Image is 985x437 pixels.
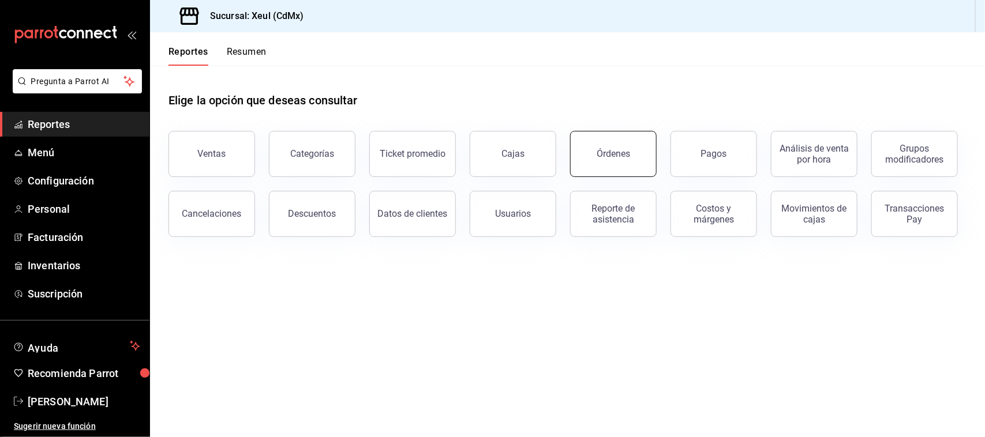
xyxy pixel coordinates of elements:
button: Descuentos [269,191,355,237]
button: Usuarios [470,191,556,237]
div: Categorías [290,148,334,159]
span: Pregunta a Parrot AI [31,76,124,88]
button: Cajas [470,131,556,177]
span: Sugerir nueva función [14,420,140,432]
div: Cajas [501,148,525,159]
button: Ticket promedio [369,131,456,177]
div: Cancelaciones [182,208,242,219]
button: Pagos [671,131,757,177]
span: Suscripción [28,286,140,302]
div: Ticket promedio [380,148,445,159]
button: Resumen [227,46,267,66]
a: Pregunta a Parrot AI [8,84,142,96]
span: Ayuda [28,339,125,353]
button: Grupos modificadores [871,131,958,177]
button: Costos y márgenes [671,191,757,237]
div: Transacciones Pay [879,203,950,225]
h1: Elige la opción que deseas consultar [168,92,358,109]
span: [PERSON_NAME] [28,394,140,409]
span: Menú [28,145,140,160]
div: Ventas [198,148,226,159]
div: Movimientos de cajas [778,203,850,225]
div: Descuentos [289,208,336,219]
span: Configuración [28,173,140,189]
button: Reporte de asistencia [570,191,657,237]
span: Facturación [28,229,140,245]
span: Personal [28,201,140,217]
span: Recomienda Parrot [28,366,140,381]
div: navigation tabs [168,46,267,66]
div: Grupos modificadores [879,143,950,165]
button: Pregunta a Parrot AI [13,69,142,93]
span: Reportes [28,116,140,132]
button: Categorías [269,131,355,177]
button: Análisis de venta por hora [771,131,857,177]
div: Pagos [701,148,727,159]
span: Inventarios [28,258,140,273]
div: Usuarios [495,208,531,219]
div: Órdenes [597,148,630,159]
button: Cancelaciones [168,191,255,237]
div: Análisis de venta por hora [778,143,850,165]
button: Reportes [168,46,208,66]
button: Datos de clientes [369,191,456,237]
button: Transacciones Pay [871,191,958,237]
button: Movimientos de cajas [771,191,857,237]
button: Órdenes [570,131,657,177]
div: Reporte de asistencia [578,203,649,225]
div: Datos de clientes [378,208,448,219]
button: open_drawer_menu [127,30,136,39]
h3: Sucursal: Xeul (CdMx) [201,9,304,23]
div: Costos y márgenes [678,203,750,225]
button: Ventas [168,131,255,177]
